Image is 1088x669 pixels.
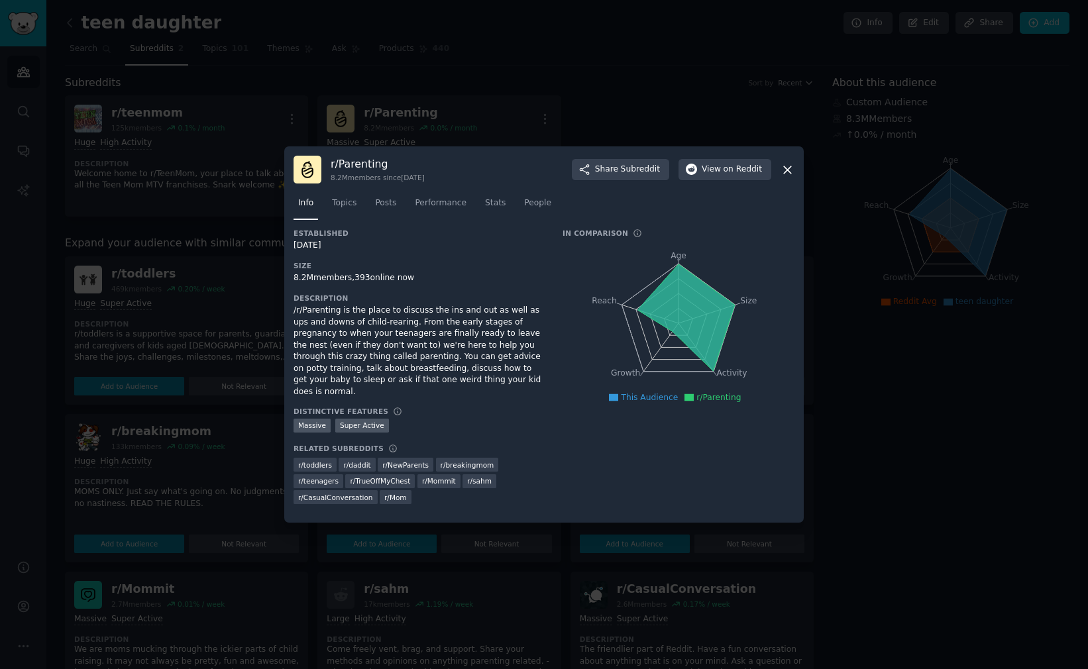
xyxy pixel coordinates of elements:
tspan: Activity [717,368,747,378]
span: Posts [375,197,396,209]
a: Info [294,193,318,220]
h3: r/ Parenting [331,157,425,171]
img: Parenting [294,156,321,183]
span: r/ Mommit [422,476,456,486]
a: Topics [327,193,361,220]
span: r/Parenting [696,393,741,402]
span: r/ TrueOffMyChest [350,476,410,486]
span: r/ NewParents [382,460,429,470]
tspan: Age [671,251,686,260]
tspan: Reach [592,296,617,305]
span: r/ toddlers [298,460,332,470]
h3: Distinctive Features [294,407,388,416]
span: Topics [332,197,356,209]
div: 8.2M members since [DATE] [331,173,425,182]
span: Subreddit [621,164,660,176]
span: r/ Mom [384,493,407,502]
span: on Reddit [724,164,762,176]
span: People [524,197,551,209]
h3: Size [294,261,544,270]
span: r/ CasualConversation [298,493,373,502]
a: Stats [480,193,510,220]
a: Performance [410,193,471,220]
span: r/ daddit [343,460,370,470]
span: r/ breakingmom [441,460,494,470]
div: Super Active [335,419,389,433]
span: r/ teenagers [298,476,339,486]
h3: Related Subreddits [294,444,384,453]
tspan: Growth [611,368,640,378]
div: 8.2M members, 393 online now [294,272,544,284]
div: [DATE] [294,240,544,252]
h3: Established [294,229,544,238]
tspan: Size [740,296,757,305]
div: /r/Parenting is the place to discuss the ins and out as well as ups and downs of child-rearing. F... [294,305,544,397]
button: Viewon Reddit [679,159,771,180]
span: Stats [485,197,506,209]
div: Massive [294,419,331,433]
button: ShareSubreddit [572,159,669,180]
a: Posts [370,193,401,220]
h3: In Comparison [563,229,628,238]
span: Performance [415,197,466,209]
a: People [519,193,556,220]
h3: Description [294,293,544,303]
span: View [702,164,762,176]
span: Info [298,197,313,209]
span: This Audience [621,393,678,402]
span: Share [595,164,660,176]
span: r/ sahm [467,476,492,486]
